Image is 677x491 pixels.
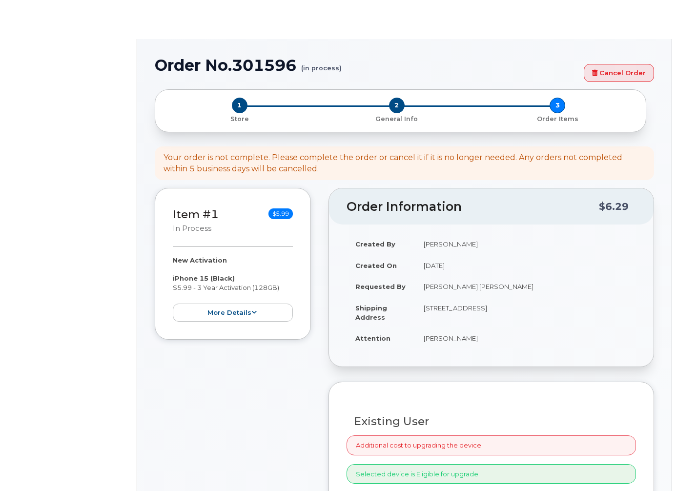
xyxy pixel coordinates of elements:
td: [PERSON_NAME] [PERSON_NAME] [415,276,636,297]
div: $6.29 [599,197,629,216]
h2: Order Information [347,200,599,214]
div: Selected device is Eligible for upgrade [347,464,636,484]
strong: New Activation [173,256,227,264]
p: Store [167,115,312,123]
strong: Created On [355,262,397,269]
span: $5.99 [268,208,293,219]
div: $5.99 - 3 Year Activation (128GB) [173,256,293,322]
small: (in process) [301,57,342,72]
p: General Info [320,115,473,123]
div: Your order is not complete. Please complete the order or cancel it if it is no longer needed. Any... [164,152,645,175]
h1: Order No.301596 [155,57,579,74]
span: 2 [389,98,405,113]
div: Additional cost to upgrading the device [347,435,636,455]
td: [PERSON_NAME] [415,327,636,349]
a: Cancel Order [584,64,654,82]
small: in process [173,224,211,233]
a: Item #1 [173,207,219,221]
td: [DATE] [415,255,636,276]
span: 1 [232,98,247,113]
h3: Existing User [354,415,629,428]
a: 2 General Info [316,113,477,123]
strong: Shipping Address [355,304,387,321]
button: more details [173,304,293,322]
strong: iPhone 15 (Black) [173,274,235,282]
td: [PERSON_NAME] [415,233,636,255]
strong: Attention [355,334,390,342]
a: 1 Store [163,113,316,123]
strong: Created By [355,240,395,248]
strong: Requested By [355,283,406,290]
td: [STREET_ADDRESS] [415,297,636,327]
